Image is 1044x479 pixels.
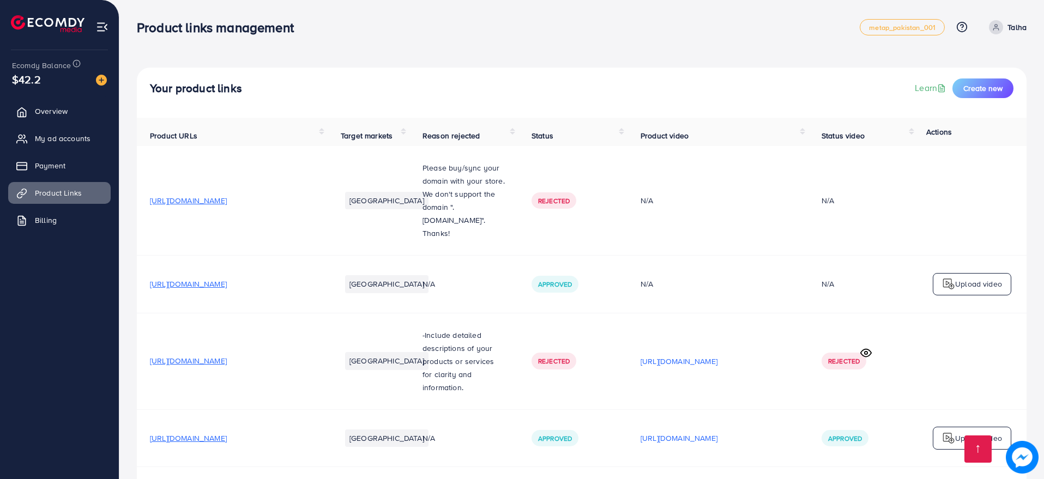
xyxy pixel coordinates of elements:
[641,278,795,289] div: N/A
[423,330,494,393] span: -Include detailed descriptions of your products or services for clarity and information.
[8,155,111,177] a: Payment
[8,209,111,231] a: Billing
[532,130,553,141] span: Status
[35,160,65,171] span: Payment
[150,130,197,141] span: Product URLs
[8,128,111,149] a: My ad accounts
[822,278,834,289] div: N/A
[915,82,948,94] a: Learn
[12,60,71,71] span: Ecomdy Balance
[150,433,227,444] span: [URL][DOMAIN_NAME]
[985,20,1027,34] a: Talha
[1006,441,1039,474] img: image
[11,15,85,32] img: logo
[8,182,111,204] a: Product Links
[341,130,393,141] span: Target markets
[35,106,68,117] span: Overview
[150,278,227,289] span: [URL][DOMAIN_NAME]
[8,100,111,122] a: Overview
[96,21,108,33] img: menu
[822,130,865,141] span: Status video
[641,130,689,141] span: Product video
[952,78,1013,98] button: Create new
[35,187,82,198] span: Product Links
[423,433,435,444] span: N/A
[963,83,1003,94] span: Create new
[641,195,795,206] div: N/A
[137,20,303,35] h3: Product links management
[1007,21,1027,34] p: Talha
[345,429,429,447] li: [GEOGRAPHIC_DATA]
[828,356,860,366] span: Rejected
[150,195,227,206] span: [URL][DOMAIN_NAME]
[822,195,834,206] div: N/A
[538,196,570,205] span: Rejected
[12,71,41,87] span: $42.2
[345,192,429,209] li: [GEOGRAPHIC_DATA]
[538,434,572,443] span: Approved
[538,356,570,366] span: Rejected
[641,432,717,445] p: [URL][DOMAIN_NAME]
[955,277,1002,290] p: Upload video
[538,280,572,289] span: Approved
[860,19,945,35] a: metap_pakistan_001
[955,432,1002,445] p: Upload video
[35,133,90,144] span: My ad accounts
[423,162,505,239] span: Please buy/sync your domain with your store. We don't support the domain ".[DOMAIN_NAME]". Thanks!
[150,82,242,95] h4: Your product links
[926,126,952,137] span: Actions
[345,275,429,293] li: [GEOGRAPHIC_DATA]
[641,355,717,368] p: [URL][DOMAIN_NAME]
[942,432,955,445] img: logo
[423,130,480,141] span: Reason rejected
[423,278,435,289] span: N/A
[150,355,227,366] span: [URL][DOMAIN_NAME]
[828,434,862,443] span: Approved
[345,352,429,369] li: [GEOGRAPHIC_DATA]
[869,24,936,31] span: metap_pakistan_001
[96,75,107,86] img: image
[35,215,57,226] span: Billing
[942,277,955,290] img: logo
